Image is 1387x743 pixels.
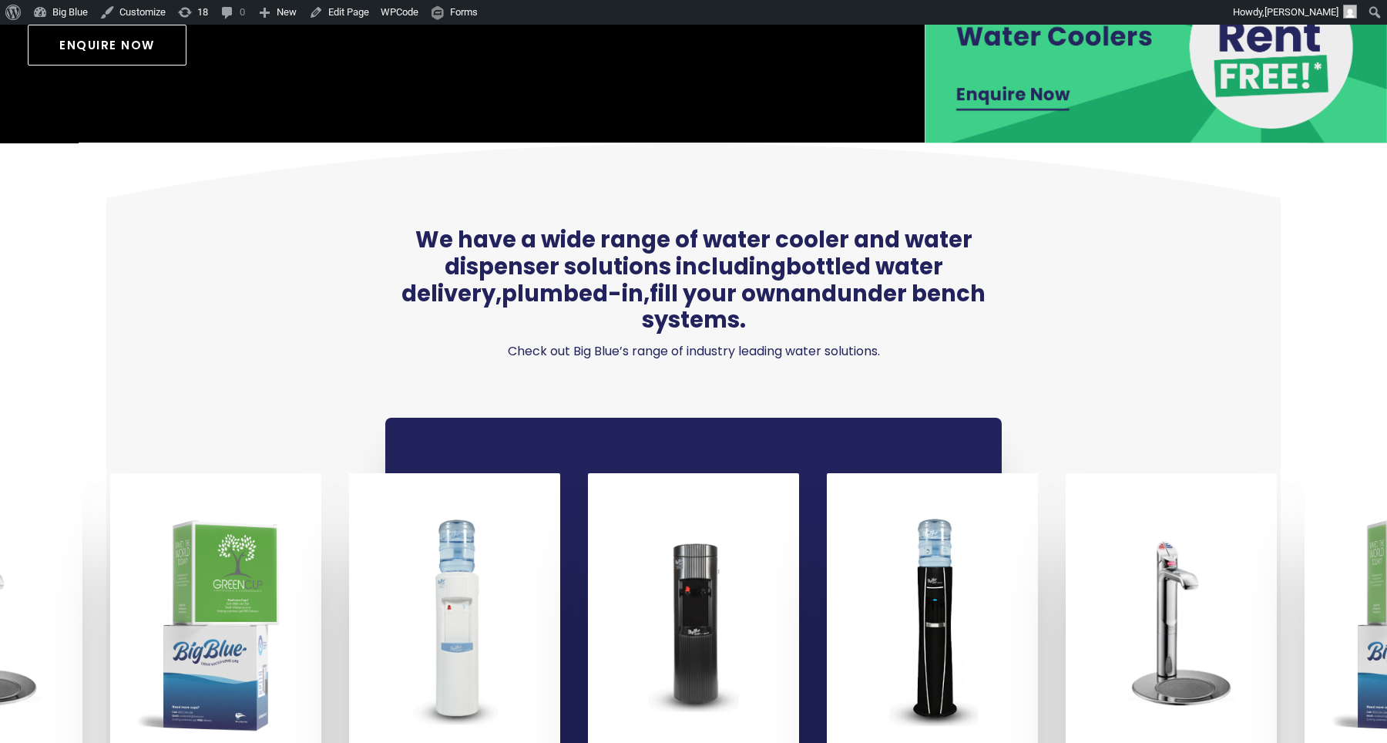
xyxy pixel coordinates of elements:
[401,251,943,309] a: bottled water delivery
[650,278,791,309] a: fill your own
[385,227,1001,334] span: We have a wide range of water cooler and water dispenser solutions including , , and .
[385,341,1001,362] p: Check out Big Blue’s range of industry leading water solutions.
[642,278,986,336] a: under bench systems
[1264,6,1338,18] span: [PERSON_NAME]
[502,278,643,309] a: plumbed-in
[28,25,186,66] a: Enquire Now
